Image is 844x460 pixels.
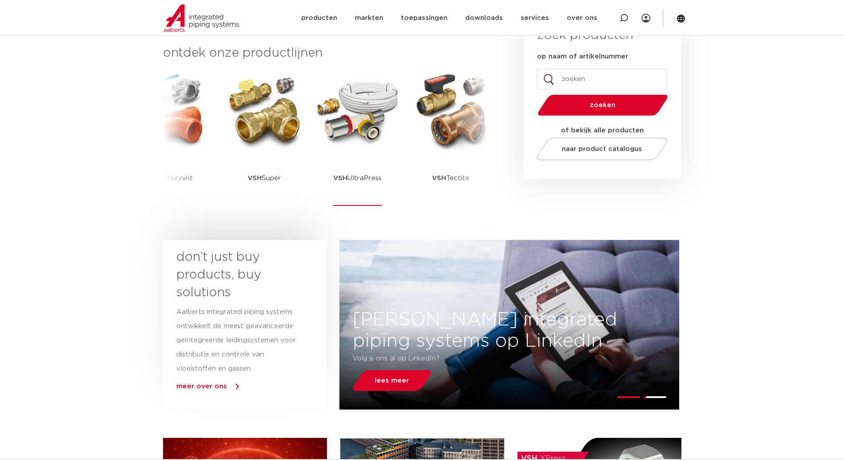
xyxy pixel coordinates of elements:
input: zoeken [537,69,667,89]
span: zoeken [560,102,645,108]
li: Page dot 1 [617,396,640,398]
h3: don’t just buy products, buy solutions [176,248,297,302]
span: lees meer [375,377,409,384]
p: Volg jij ons al op LinkedIn? [353,352,613,366]
strong: VSH [333,175,347,182]
h3: ontdek onze productlijnen [163,44,494,62]
a: VSHTectite [411,71,490,206]
p: UltraPress [333,151,381,206]
p: Shurjoint [150,151,193,206]
strong: VSH [248,175,262,182]
a: naar product catalogus [534,138,670,160]
h3: [PERSON_NAME] integrated piping systems op LinkedIn [340,309,680,352]
p: Super [248,151,281,206]
a: VSHUltraPress [318,71,397,206]
button: zoeken [534,94,671,116]
label: op naam of artikelnummer [537,52,628,61]
p: Aalberts integrated piping systems ontwikkelt de meest geavanceerde geïntegreerde leidingsystemen... [176,305,297,376]
a: meer over ons [176,383,227,390]
strong: VSH [432,175,446,182]
span: naar product catalogus [562,146,642,152]
a: VSHShurjoint [132,71,211,206]
li: Page dot 2 [643,396,667,398]
a: lees meer [350,370,434,391]
p: Tectite [432,151,469,206]
strong: of bekijk alle producten [561,127,644,134]
a: VSHSuper [225,71,304,206]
